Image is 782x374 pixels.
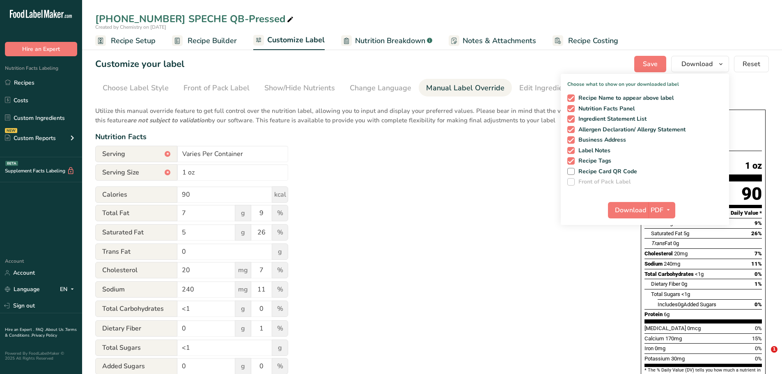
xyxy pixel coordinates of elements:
[272,224,288,241] span: %
[644,335,664,342] span: Calcium
[608,202,648,218] button: Download
[253,31,325,50] a: Customize Label
[5,327,77,338] a: Terms & Conditions .
[671,356,685,362] span: 30mg
[5,327,34,333] a: Hire an Expert .
[463,35,536,46] span: Notes & Attachments
[568,35,618,46] span: Recipe Costing
[655,345,665,351] span: 0mg
[651,281,680,287] span: Dietary Fiber
[687,325,701,331] span: 0mcg
[95,101,624,125] p: Utilize this manual override feature to get full control over the nutrition label, allowing you t...
[95,205,177,221] span: Total Fat
[272,340,288,356] span: g
[651,240,672,246] span: Fat
[426,83,505,94] div: Manual Label Override
[754,281,762,287] span: 1%
[741,183,762,205] div: 90
[695,271,704,277] span: <1g
[449,32,536,50] a: Notes & Attachments
[95,281,177,298] span: Sodium
[95,243,177,260] span: Trans Fat
[664,311,670,317] span: 6g
[95,32,156,50] a: Recipe Setup
[5,282,40,296] a: Language
[681,291,690,297] span: <1g
[664,261,680,267] span: 240mg
[771,346,777,353] span: 1
[5,161,18,166] div: BETA
[651,240,665,246] i: Trans
[235,224,251,241] span: g
[644,250,673,257] span: Cholesterol
[754,250,762,257] span: 7%
[575,136,626,144] span: Business Address
[575,126,686,133] span: Allergen Declaration/ Allergy Statement
[355,35,425,46] span: Nutrition Breakdown
[644,345,654,351] span: Iron
[683,230,689,236] span: 5g
[272,281,288,298] span: %
[575,105,635,112] span: Nutrition Facts Panel
[575,147,611,154] span: Label Notes
[681,281,687,287] span: 0g
[644,261,663,267] span: Sodium
[350,83,411,94] div: Change Language
[95,320,177,337] span: Dietary Fiber
[651,230,682,236] span: Saturated Fat
[648,202,675,218] button: PDF
[644,311,663,317] span: Protein
[95,24,166,30] span: Created by Chemistry on [DATE]
[674,250,688,257] span: 20mg
[643,59,658,69] span: Save
[755,325,762,331] span: 0%
[751,230,762,236] span: 26%
[95,340,177,356] span: Total Sugars
[745,161,762,171] span: 1 oz
[644,271,694,277] span: Total Carbohydrates
[60,285,77,294] div: EN
[235,281,251,298] span: mg
[575,94,674,102] span: Recipe Name to appear above label
[272,205,288,221] span: %
[95,262,177,278] span: Cholesterol
[5,128,17,133] div: NEW
[95,131,624,142] div: Nutrition Facts
[644,325,686,331] span: [MEDICAL_DATA]
[95,301,177,317] span: Total Carbohydrates
[127,116,208,124] b: are not subject to validation
[743,59,760,69] span: Reset
[267,34,325,46] span: Customize Label
[272,186,288,203] span: kcal
[272,301,288,317] span: %
[665,335,682,342] span: 170mg
[519,83,624,94] div: Edit Ingredients/Allergens List
[575,157,612,165] span: Recipe Tags
[95,146,177,162] span: Serving
[734,56,769,72] button: Reset
[651,291,680,297] span: Total Sugars
[5,351,77,361] div: Powered By FoodLabelMaker © 2025 All Rights Reserved
[264,83,335,94] div: Show/Hide Nutrients
[615,205,646,215] span: Download
[172,32,237,50] a: Recipe Builder
[658,301,716,307] span: Includes Added Sugars
[754,346,774,366] iframe: Intercom live chat
[561,74,729,88] p: Choose what to show on your downloaded label
[751,261,762,267] span: 11%
[183,83,250,94] div: Front of Pack Label
[681,59,713,69] span: Download
[575,168,638,175] span: Recipe Card QR Code
[752,335,762,342] span: 15%
[755,345,762,351] span: 0%
[5,134,56,142] div: Custom Reports
[5,42,77,56] button: Hire an Expert
[235,205,251,221] span: g
[95,224,177,241] span: Saturated Fat
[235,320,251,337] span: g
[754,220,762,226] span: 9%
[644,356,670,362] span: Potassium
[36,327,46,333] a: FAQ .
[754,301,762,307] span: 0%
[95,57,184,71] h1: Customize your label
